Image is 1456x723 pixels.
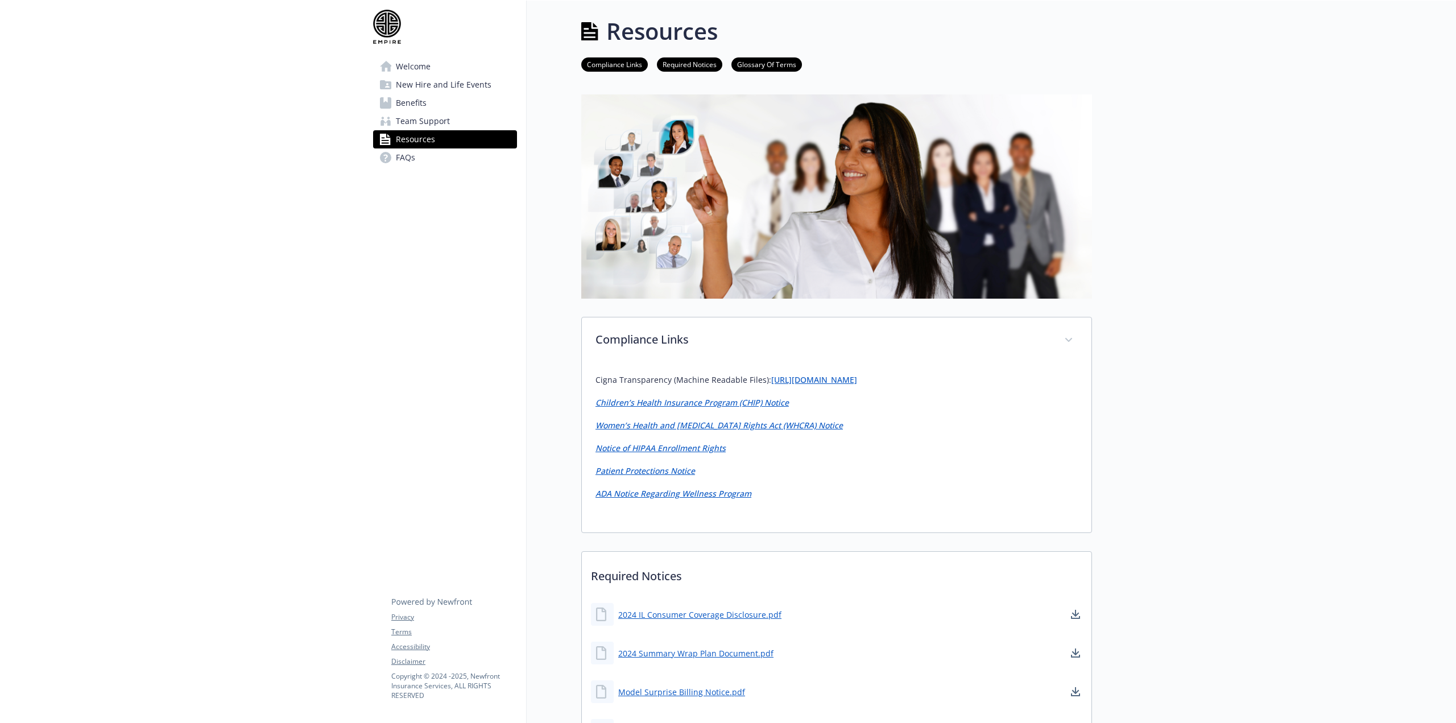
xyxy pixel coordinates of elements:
a: Glossary Of Terms [731,59,802,69]
div: Compliance Links [582,317,1091,364]
a: 2024 IL Consumer Coverage Disclosure.pdf [618,609,781,621]
p: Copyright © 2024 - 2025 , Newfront Insurance Services, ALL RIGHTS RESERVED [391,671,516,700]
img: resources page banner [581,94,1092,299]
span: Benefits [396,94,427,112]
p: Required Notices [582,552,1091,594]
a: Terms [391,627,516,637]
a: 2024 Summary Wrap Plan Document.pdf [618,647,773,659]
a: Required Notices [657,59,722,69]
a: Model Surprise Billing Notice.pdf [618,686,745,698]
span: Welcome [396,57,431,76]
span: New Hire and Life Events [396,76,491,94]
a: download document [1069,646,1082,660]
h1: Resources [606,14,718,48]
a: Team Support [373,112,517,130]
a: Patient Protections Notice [595,465,695,476]
a: download document [1069,608,1082,621]
a: Disclaimer [391,656,516,667]
span: Resources [396,130,435,148]
a: Compliance Links [581,59,648,69]
a: FAQs [373,148,517,167]
a: New Hire and Life Events [373,76,517,94]
a: Welcome [373,57,517,76]
a: Benefits [373,94,517,112]
span: FAQs [396,148,415,167]
p: Compliance Links [595,331,1050,348]
a: Women’s Health and [MEDICAL_DATA] Rights Act (WHCRA) Notice [595,420,843,431]
a: Children’s Health Insurance Program (CHIP) Notice [595,397,789,408]
a: download document [1069,685,1082,699]
a: Privacy [391,612,516,622]
div: Compliance Links [582,364,1091,532]
p: Cigna Transparency (Machine Readable Files): [595,373,1078,387]
a: ADA Notice Regarding Wellness Program [595,488,751,499]
a: Accessibility [391,642,516,652]
span: Team Support [396,112,450,130]
a: Notice of HIPAA Enrollment Rights [595,443,726,453]
a: Resources [373,130,517,148]
a: [URL][DOMAIN_NAME] [771,374,857,385]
